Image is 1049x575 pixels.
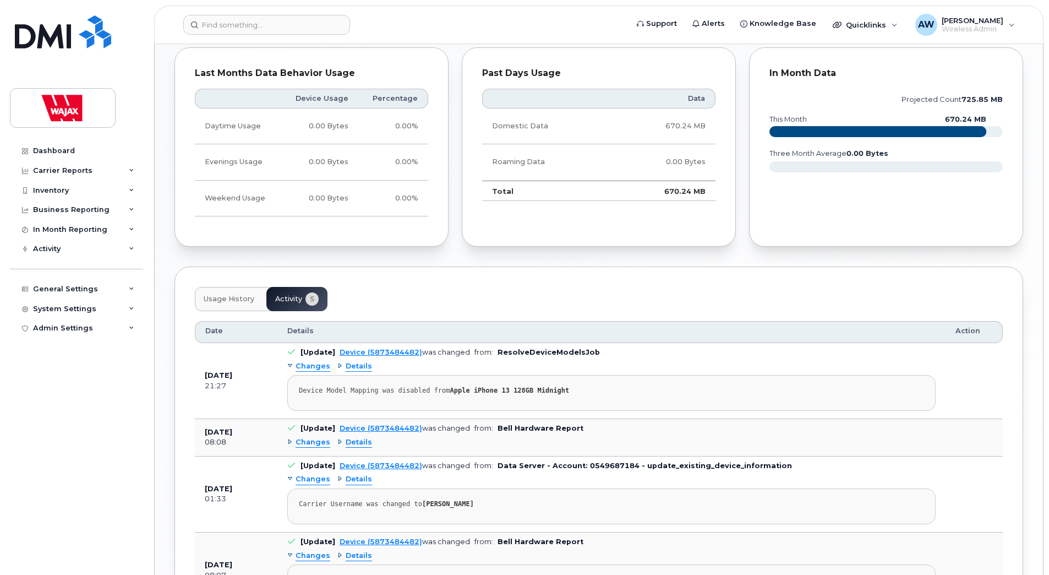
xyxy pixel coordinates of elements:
[340,538,470,546] div: was changed
[204,295,254,303] span: Usage History
[296,437,330,448] span: Changes
[195,181,428,216] tr: Friday from 6:00pm to Monday 8:00am
[296,474,330,485] span: Changes
[482,68,715,79] div: Past Days Usage
[733,13,824,35] a: Knowledge Base
[281,181,358,216] td: 0.00 Bytes
[498,424,583,432] b: Bell Hardware Report
[474,424,493,432] span: from:
[340,424,422,432] a: Device (5873484482)
[908,14,1023,36] div: Andrew Warren
[611,109,715,144] td: 670.24 MB
[346,361,372,372] span: Details
[769,149,888,158] text: three month average
[474,348,493,356] span: from:
[340,462,422,470] a: Device (5873484482)
[183,15,350,35] input: Find something...
[611,144,715,180] td: 0.00 Bytes
[340,538,422,546] a: Device (5873484482)
[358,89,428,109] th: Percentage
[195,144,281,180] td: Evenings Usage
[301,462,335,470] b: [Update]
[358,181,428,216] td: 0.00%
[340,348,422,356] a: Device (5873484482)
[205,485,232,493] b: [DATE]
[358,144,428,180] td: 0.00%
[195,68,428,79] div: Last Months Data Behavior Usage
[945,115,986,123] text: 670.24 MB
[946,321,1003,343] th: Action
[287,326,314,336] span: Details
[646,18,677,29] span: Support
[482,109,611,144] td: Domestic Data
[205,437,267,447] div: 08:08
[296,551,330,561] span: Changes
[195,109,281,144] td: Daytime Usage
[301,538,335,546] b: [Update]
[846,149,888,158] tspan: 0.00 Bytes
[846,20,886,29] span: Quicklinks
[301,424,335,432] b: [Update]
[340,424,470,432] div: was changed
[346,551,372,561] span: Details
[205,428,232,436] b: [DATE]
[346,437,372,448] span: Details
[299,387,924,395] div: Device Model Mapping was disabled from
[629,13,685,35] a: Support
[750,18,816,29] span: Knowledge Base
[450,387,570,394] strong: Apple iPhone 13 128GB Midnight
[918,18,935,31] span: AW
[942,16,1003,25] span: [PERSON_NAME]
[422,500,474,508] strong: [PERSON_NAME]
[299,500,924,508] div: Carrier Username was changed to
[281,144,358,180] td: 0.00 Bytes
[685,13,733,35] a: Alerts
[482,181,611,202] td: Total
[205,561,232,569] b: [DATE]
[346,474,372,485] span: Details
[474,538,493,546] span: from:
[482,144,611,180] td: Roaming Data
[195,181,281,216] td: Weekend Usage
[769,68,1003,79] div: In Month Data
[205,494,267,504] div: 01:33
[358,109,428,144] td: 0.00%
[281,89,358,109] th: Device Usage
[301,348,335,356] b: [Update]
[340,462,470,470] div: was changed
[769,115,807,123] text: this month
[205,371,232,379] b: [DATE]
[611,181,715,202] td: 670.24 MB
[498,462,792,470] b: Data Server - Account: 0549687184 - update_existing_device_information
[961,95,1003,104] tspan: 725.85 MB
[340,348,470,356] div: was changed
[195,144,428,180] tr: Weekdays from 6:00pm to 8:00am
[474,462,493,470] span: from:
[825,14,905,36] div: Quicklinks
[205,381,267,391] div: 21:27
[942,25,1003,34] span: Wireless Admin
[702,18,725,29] span: Alerts
[205,326,223,336] span: Date
[611,89,715,109] th: Data
[902,95,1003,104] text: projected count
[281,109,358,144] td: 0.00 Bytes
[498,538,583,546] b: Bell Hardware Report
[296,361,330,372] span: Changes
[498,348,600,356] b: ResolveDeviceModelsJob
